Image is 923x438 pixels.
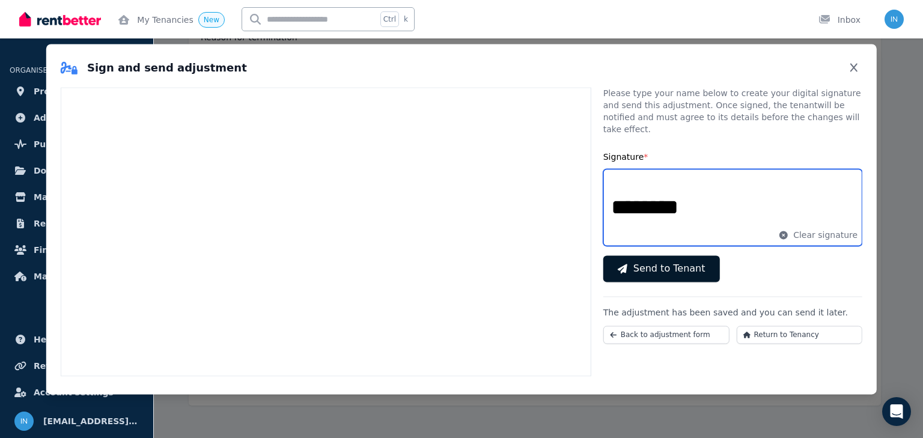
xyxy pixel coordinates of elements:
[603,306,862,318] p: The adjustment has been saved and you can send it later.
[754,330,818,339] span: Return to Tenancy
[845,58,862,78] button: Close
[603,87,862,135] p: Please type your name below to create your digital signature and send this adjustment. Once signe...
[603,255,720,282] button: Send to Tenant
[736,326,862,344] button: Return to Tenancy
[633,261,705,276] span: Send to Tenant
[779,229,858,241] button: Clear signature
[621,330,710,339] span: Back to adjustment form
[603,152,648,162] label: Signature
[603,326,730,344] button: Back to adjustment form
[61,59,247,76] h2: Sign and send adjustment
